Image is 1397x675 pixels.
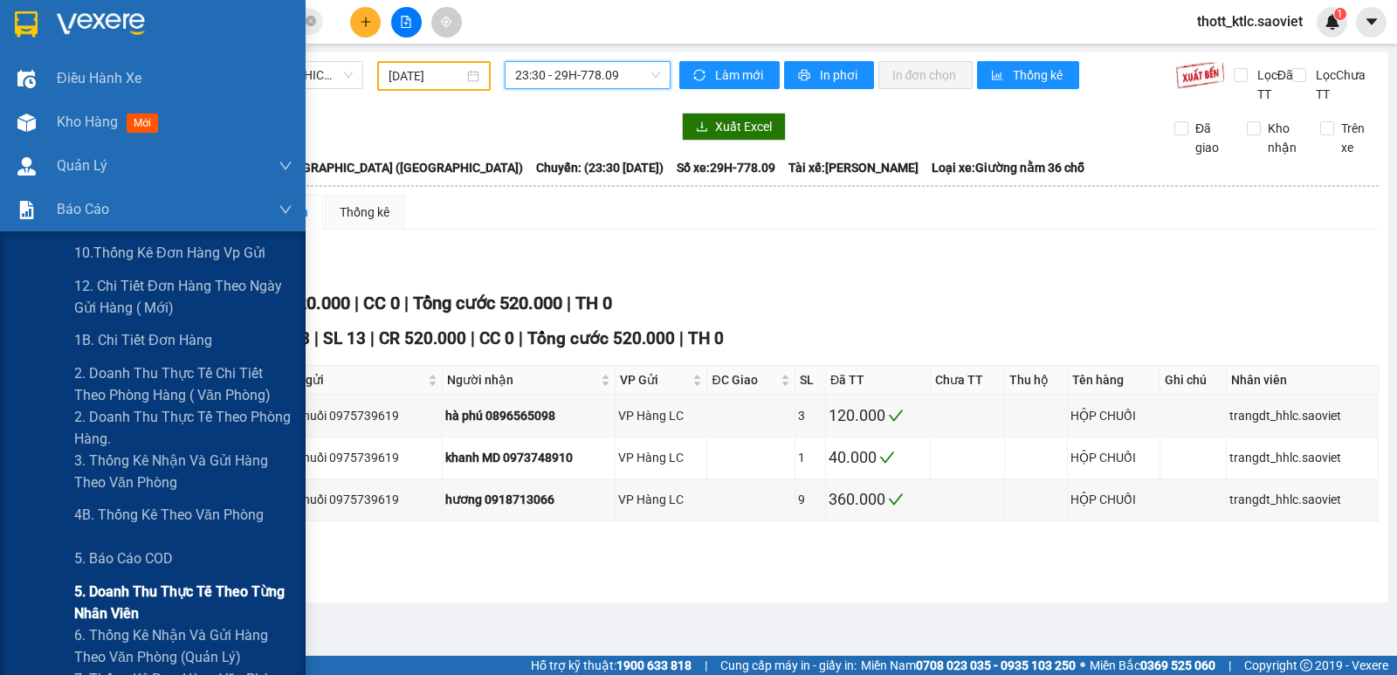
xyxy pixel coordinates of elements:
[445,490,611,509] div: hương 0918713066
[1229,448,1375,467] div: trangdt_hhlc.saoviet
[826,366,931,395] th: Đã TT
[314,328,319,348] span: |
[991,69,1006,83] span: bar-chart
[784,61,874,89] button: printerIn phơi
[445,448,611,467] div: khanh MD 0973748910
[795,366,826,395] th: SL
[17,201,36,219] img: solution-icon
[350,7,381,38] button: plus
[306,16,316,26] span: close-circle
[705,656,707,675] span: |
[861,656,1076,675] span: Miền Nam
[1334,119,1380,157] span: Trên xe
[618,406,705,425] div: VP Hàng LC
[696,121,708,134] span: download
[74,624,292,668] span: 6. Thống kê nhận và gửi hàng theo văn phòng (quản lý)
[888,492,904,507] span: check
[1228,656,1231,675] span: |
[1337,8,1343,20] span: 1
[1229,490,1375,509] div: trangdt_hhlc.saoviet
[370,328,375,348] span: |
[1070,406,1157,425] div: HỘP CHUỐI
[360,16,372,28] span: plus
[1013,65,1065,85] span: Thống kê
[829,445,927,470] div: 40.000
[74,450,292,493] span: 3. Thống kê nhận và gửi hàng theo văn phòng
[715,65,766,85] span: Làm mới
[616,658,692,672] strong: 1900 633 818
[1364,14,1380,30] span: caret-down
[127,114,158,133] span: mới
[682,113,786,141] button: downloadXuất Excel
[620,370,690,389] span: VP Gửi
[567,293,571,313] span: |
[57,198,109,220] span: Báo cáo
[74,242,265,264] span: 10.Thống kê đơn hàng vp gửi
[445,406,611,425] div: hà phú 0896565098
[74,362,292,406] span: 2. Doanh thu thực tế chi tiết theo phòng hàng ( văn phòng)
[400,16,412,28] span: file-add
[1188,119,1234,157] span: Đã giao
[519,328,523,348] span: |
[829,403,927,428] div: 120.000
[57,155,107,176] span: Quản Lý
[1068,366,1160,395] th: Tên hàng
[363,293,400,313] span: CC 0
[1183,10,1317,32] span: thott_ktlc.saoviet
[1160,366,1227,395] th: Ghi chú
[1227,366,1379,395] th: Nhân viên
[1334,8,1346,20] sup: 1
[74,548,173,569] span: 5. Báo cáo COD
[17,157,36,176] img: warehouse-icon
[798,406,822,425] div: 3
[74,275,292,319] span: 12. Chi tiết đơn hàng theo ngày gửi hàng ( mới)
[74,329,212,351] span: 1B. Chi tiết đơn hàng
[1080,662,1085,669] span: ⚪️
[788,158,919,177] span: Tài xế: [PERSON_NAME]
[74,406,292,450] span: 2. Doanh thu thực tế theo phòng hàng.
[57,114,118,130] span: Kho hàng
[379,328,466,348] span: CR 520.000
[1325,14,1340,30] img: icon-new-feature
[536,158,664,177] span: Chuyến: (23:30 [DATE])
[693,69,708,83] span: sync
[440,16,452,28] span: aim
[879,450,895,465] span: check
[932,158,1084,177] span: Loại xe: Giường nằm 36 chỗ
[266,448,439,467] div: ngân chuối 0975739619
[1250,65,1296,104] span: Lọc Đã TT
[618,490,705,509] div: VP Hàng LC
[404,293,409,313] span: |
[471,328,475,348] span: |
[616,437,708,479] td: VP Hàng LC
[688,328,724,348] span: TH 0
[1229,406,1375,425] div: trangdt_hhlc.saoviet
[447,370,596,389] span: Người nhận
[340,203,389,222] div: Thống kê
[888,408,904,424] span: check
[798,69,813,83] span: printer
[1356,7,1387,38] button: caret-down
[798,448,822,467] div: 1
[1300,659,1312,672] span: copyright
[268,370,424,389] span: Người gửi
[798,490,822,509] div: 9
[479,328,514,348] span: CC 0
[1140,658,1215,672] strong: 0369 525 060
[677,158,775,177] span: Số xe: 29H-778.09
[618,448,705,467] div: VP Hàng LC
[977,61,1079,89] button: bar-chartThống kê
[878,61,974,89] button: In đơn chọn
[616,479,708,521] td: VP Hàng LC
[74,504,264,526] span: 4B. Thống kê theo văn phòng
[391,7,422,38] button: file-add
[616,395,708,437] td: VP Hàng LC
[323,328,366,348] span: SL 13
[57,67,141,89] span: Điều hành xe
[820,65,860,85] span: In phơi
[279,159,292,173] span: down
[575,293,612,313] span: TH 0
[531,656,692,675] span: Hỗ trợ kỹ thuật:
[515,62,659,88] span: 23:30 - 29H-778.09
[712,370,777,389] span: ĐC Giao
